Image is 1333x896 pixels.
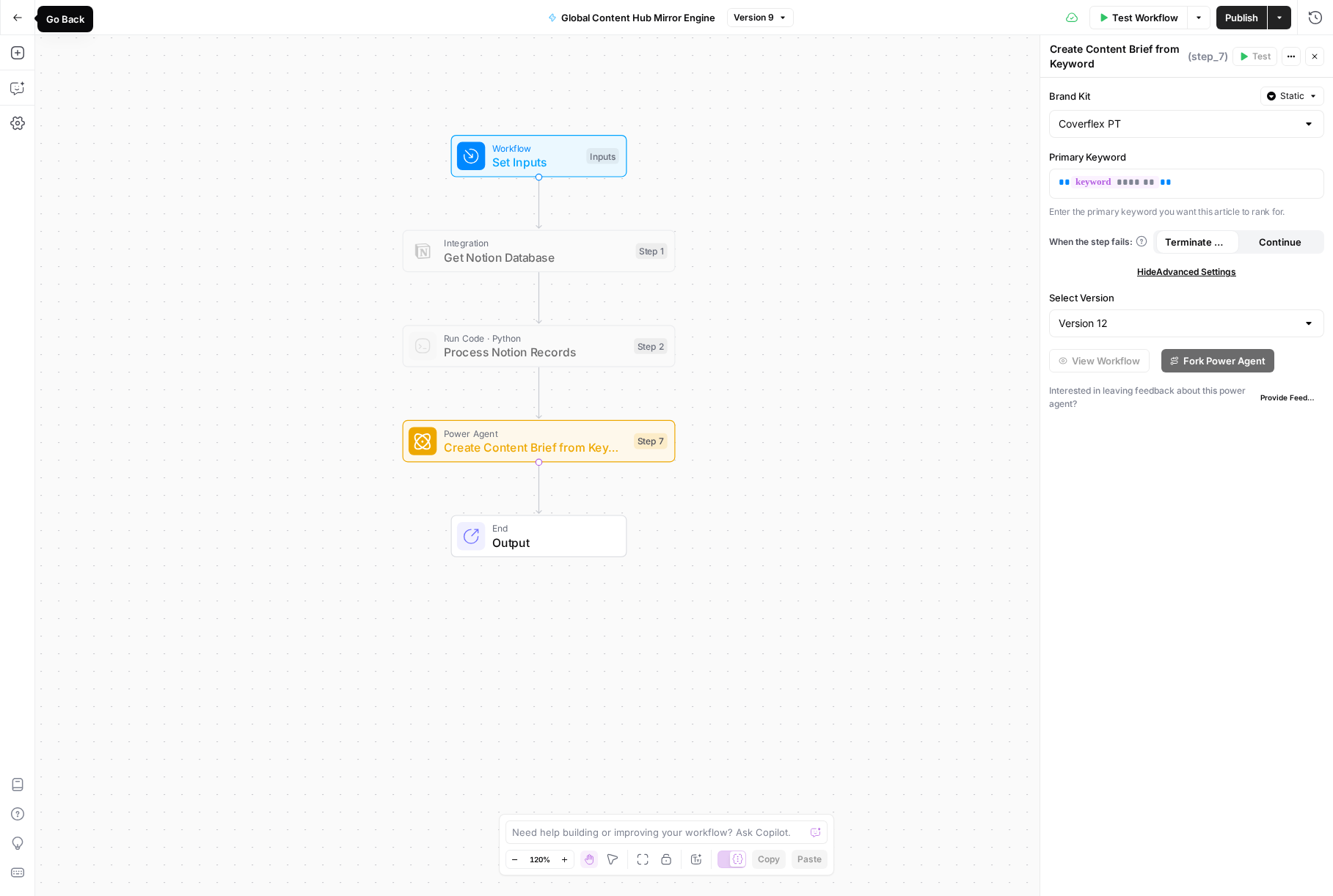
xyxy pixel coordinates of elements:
span: Copy [758,853,780,866]
span: Paste [797,853,822,866]
button: Test [1232,47,1277,66]
div: Inputs [586,148,618,164]
span: Set Inputs [492,153,580,171]
div: Interested in leaving feedback about this power agent? [1049,384,1324,411]
label: Select Version [1049,290,1324,305]
button: Copy [752,850,786,869]
span: Output [492,534,612,551]
span: Static [1280,89,1304,103]
div: Run Code · PythonProcess Notion RecordsStep 2 [403,325,676,367]
button: Paste [792,850,828,869]
g: Edge from step_2 to step_7 [536,367,541,419]
span: Integration [444,236,629,250]
span: ( step_7 ) [1188,49,1228,64]
button: Static [1260,87,1324,106]
span: Create Content Brief from Keyword [444,438,627,456]
g: Edge from step_7 to end [536,462,541,513]
span: Fork Power Agent [1183,353,1266,368]
button: Publish [1216,6,1267,29]
span: Continue [1259,235,1301,249]
span: Power Agent [444,426,627,440]
a: When the step fails: [1049,235,1147,249]
span: 120% [530,853,550,865]
input: Version 12 [1059,316,1297,331]
span: Run Code · Python [444,331,627,345]
span: Hide Advanced Settings [1137,265,1236,279]
label: Primary Keyword [1049,150,1324,164]
p: Enter the primary keyword you want this article to rank for. [1049,205,1324,219]
button: Provide Feedback [1255,389,1324,406]
span: Terminate Workflow [1165,235,1230,249]
span: Provide Feedback [1260,392,1318,403]
div: WorkflowSet InputsInputs [403,135,676,177]
div: Step 2 [634,338,668,354]
div: Power AgentCreate Content Brief from KeywordStep 7 [403,420,676,463]
g: Edge from step_1 to step_2 [536,272,541,323]
img: Notion_app_logo.png [414,242,431,260]
button: View Workflow [1049,349,1150,372]
div: Step 1 [636,243,668,260]
g: Edge from start to step_1 [536,177,541,229]
div: IntegrationGet Notion DatabaseStep 1 [403,230,676,273]
div: Go Back [46,12,84,26]
span: Global Content Hub Mirror Engine [561,10,715,25]
textarea: Create Content Brief from Keyword [1050,42,1184,71]
button: Version 9 [727,8,794,27]
button: Test Workflow [1089,6,1187,29]
span: Get Notion Database [444,249,629,266]
div: Step 7 [634,433,668,449]
button: Continue [1239,230,1322,254]
span: Test [1252,50,1271,63]
input: Coverflex PT [1059,117,1297,131]
span: Version 9 [734,11,774,24]
button: Global Content Hub Mirror Engine [539,6,724,29]
span: End [492,521,612,535]
button: Fork Power Agent [1161,349,1274,372]
span: Publish [1225,10,1258,25]
span: View Workflow [1072,353,1140,368]
span: Test Workflow [1112,10,1178,25]
span: Process Notion Records [444,343,627,361]
span: Workflow [492,141,580,155]
label: Brand Kit [1049,89,1255,103]
div: EndOutput [403,515,676,557]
